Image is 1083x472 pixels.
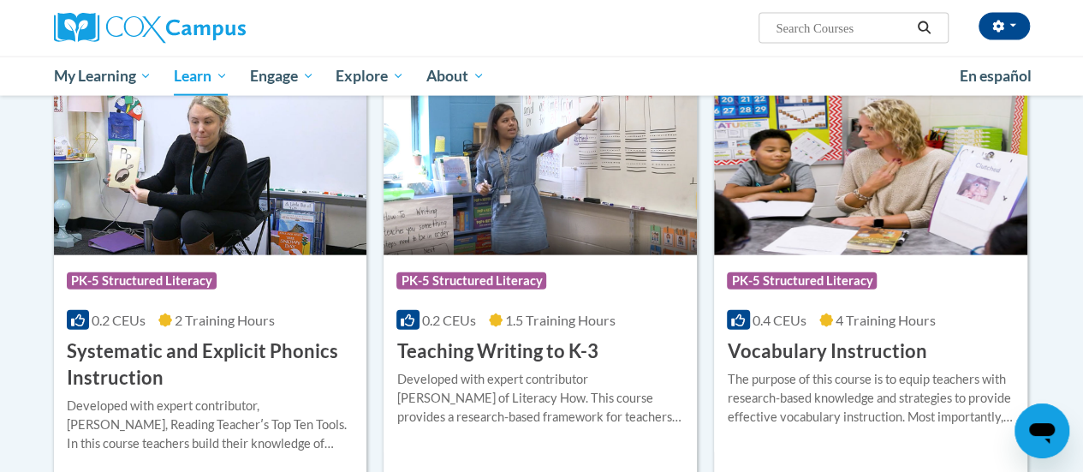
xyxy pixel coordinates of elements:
h3: Vocabulary Instruction [727,338,926,365]
img: Cox Campus [54,13,246,44]
div: Developed with expert contributor [PERSON_NAME] of Literacy How. This course provides a research-... [396,370,684,427]
h3: Systematic and Explicit Phonics Instruction [67,338,354,391]
span: 0.2 CEUs [92,312,146,328]
iframe: Button to launch messaging window [1015,403,1069,458]
a: Learn [163,57,239,96]
span: Learn [174,66,228,87]
span: PK-5 Structured Literacy [727,272,877,290]
button: Search [911,18,937,39]
a: About [415,57,496,96]
div: Main menu [41,57,1043,96]
span: 2 Training Hours [175,312,275,328]
a: My Learning [43,57,164,96]
span: Engage [250,66,314,87]
span: About [426,66,485,87]
h3: Teaching Writing to K-3 [396,338,598,365]
span: PK-5 Structured Literacy [67,272,217,290]
span: 4 Training Hours [836,312,936,328]
img: Course Logo [714,81,1027,255]
span: 0.4 CEUs [753,312,806,328]
span: 1.5 Training Hours [505,312,616,328]
span: PK-5 Structured Literacy [396,272,546,290]
img: Course Logo [54,81,367,255]
span: My Learning [53,66,152,87]
a: Cox Campus [54,13,362,44]
a: Explore [324,57,415,96]
input: Search Courses [774,18,911,39]
div: The purpose of this course is to equip teachers with research-based knowledge and strategies to p... [727,370,1015,427]
span: 0.2 CEUs [422,312,476,328]
button: Account Settings [979,13,1030,40]
span: En español [960,67,1032,85]
img: Course Logo [384,81,697,255]
div: Developed with expert contributor, [PERSON_NAME], Reading Teacherʹs Top Ten Tools. In this course... [67,397,354,453]
a: En español [949,58,1043,94]
a: Engage [239,57,325,96]
span: Explore [336,66,404,87]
